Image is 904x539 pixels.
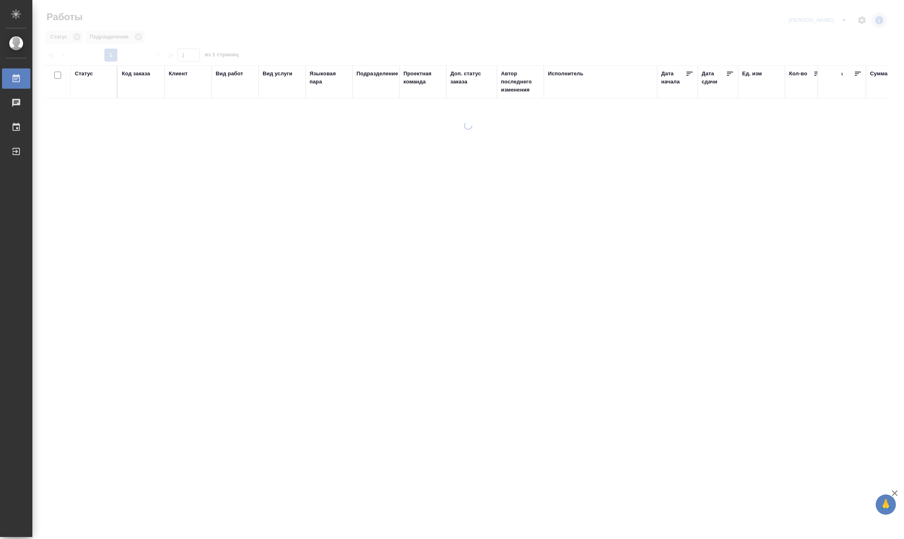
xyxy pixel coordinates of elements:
[879,496,893,513] span: 🙏
[216,70,243,78] div: Вид работ
[263,70,293,78] div: Вид услуги
[501,70,540,94] div: Автор последнего изменения
[403,70,442,86] div: Проектная команда
[742,70,762,78] div: Ед. изм
[548,70,584,78] div: Исполнитель
[870,70,887,78] div: Сумма
[450,70,493,86] div: Доп. статус заказа
[661,70,685,86] div: Дата начала
[310,70,348,86] div: Языковая пара
[830,70,843,78] div: Цена
[122,70,150,78] div: Код заказа
[789,70,807,78] div: Кол-во
[876,494,896,515] button: 🙏
[357,70,398,78] div: Подразделение
[702,70,726,86] div: Дата сдачи
[169,70,187,78] div: Клиент
[75,70,93,78] div: Статус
